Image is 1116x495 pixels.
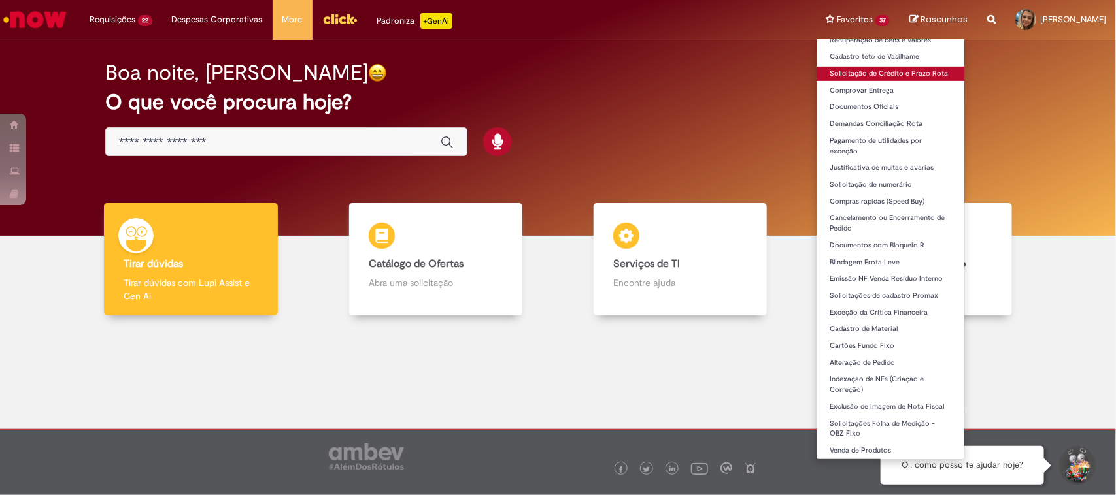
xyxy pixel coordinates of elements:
span: Despesas Corporativas [172,13,263,26]
p: +GenAi [420,13,452,29]
b: Tirar dúvidas [124,257,183,270]
a: Cancelamento ou Encerramento de Pedido [817,211,964,235]
p: Abra uma solicitação [369,276,503,289]
a: Exclusão de Imagem de Nota Fiscal [817,400,964,414]
a: Cadastro teto de Vasilhame [817,50,964,64]
h2: Boa noite, [PERSON_NAME] [105,61,368,84]
a: Solicitação de numerário [817,178,964,192]
span: Favoritos [837,13,873,26]
img: logo_footer_ambev_rotulo_gray.png [329,443,404,470]
a: Documentos com Bloqueio R [817,238,964,253]
a: Base de Conhecimento Consulte e aprenda [803,203,1047,316]
a: Cartões Fundo Fixo [817,339,964,353]
a: Pagamento de utilidades por exceção [817,134,964,158]
a: Solicitação de Crédito e Prazo Rota [817,67,964,81]
a: Exceção da Crítica Financeira [817,306,964,320]
b: Serviços de TI [613,257,680,270]
span: 37 [875,15,890,26]
a: Blindagem Frota Leve [817,255,964,270]
a: Documentos Oficiais [817,100,964,114]
a: Solicitações Folha de Medição - OBZ Fixo [817,417,964,441]
img: happy-face.png [368,63,387,82]
ul: Favoritos [816,39,965,460]
a: Compras rápidas (Speed Buy) [817,195,964,209]
b: Catálogo de Ofertas [369,257,464,270]
a: Indexação de NFs (Criação e Correção) [817,372,964,396]
img: logo_footer_youtube.png [691,460,708,477]
a: Alteração de Pedido [817,356,964,370]
div: Oi, como posso te ajudar hoje? [881,446,1044,485]
a: Catálogo de Ofertas Abra uma solicitação [313,203,558,316]
img: logo_footer_naosei.png [745,462,756,474]
div: Padroniza [377,13,452,29]
h2: O que você procura hoje? [105,91,1011,114]
a: Venda de Produtos [817,443,964,458]
span: [PERSON_NAME] [1040,14,1106,25]
a: Comprovar Entrega [817,84,964,98]
button: Iniciar Conversa de Suporte [1057,446,1096,485]
img: click_logo_yellow_360x200.png [322,9,358,29]
a: Tirar dúvidas Tirar dúvidas com Lupi Assist e Gen Ai [69,203,313,316]
a: Demandas Conciliação Rota [817,117,964,131]
a: Solicitações de cadastro Promax [817,289,964,303]
a: Rascunhos [909,14,968,26]
img: logo_footer_twitter.png [643,466,650,473]
a: Serviços de TI Encontre ajuda [558,203,803,316]
img: logo_footer_workplace.png [720,462,732,474]
span: More [282,13,303,26]
p: Encontre ajuda [613,276,747,289]
img: logo_footer_facebook.png [618,466,624,473]
img: ServiceNow [1,7,69,33]
span: Rascunhos [921,13,968,25]
a: Cadastro de Material [817,322,964,336]
a: Recuperação de bens e valores [817,33,964,48]
p: Tirar dúvidas com Lupi Assist e Gen Ai [124,276,258,302]
a: Emissão NF Venda Resíduo Interno [817,272,964,286]
img: logo_footer_linkedin.png [669,466,676,473]
span: Requisições [90,13,135,26]
span: 22 [138,15,152,26]
a: Justificativa de multas e avarias [817,161,964,175]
